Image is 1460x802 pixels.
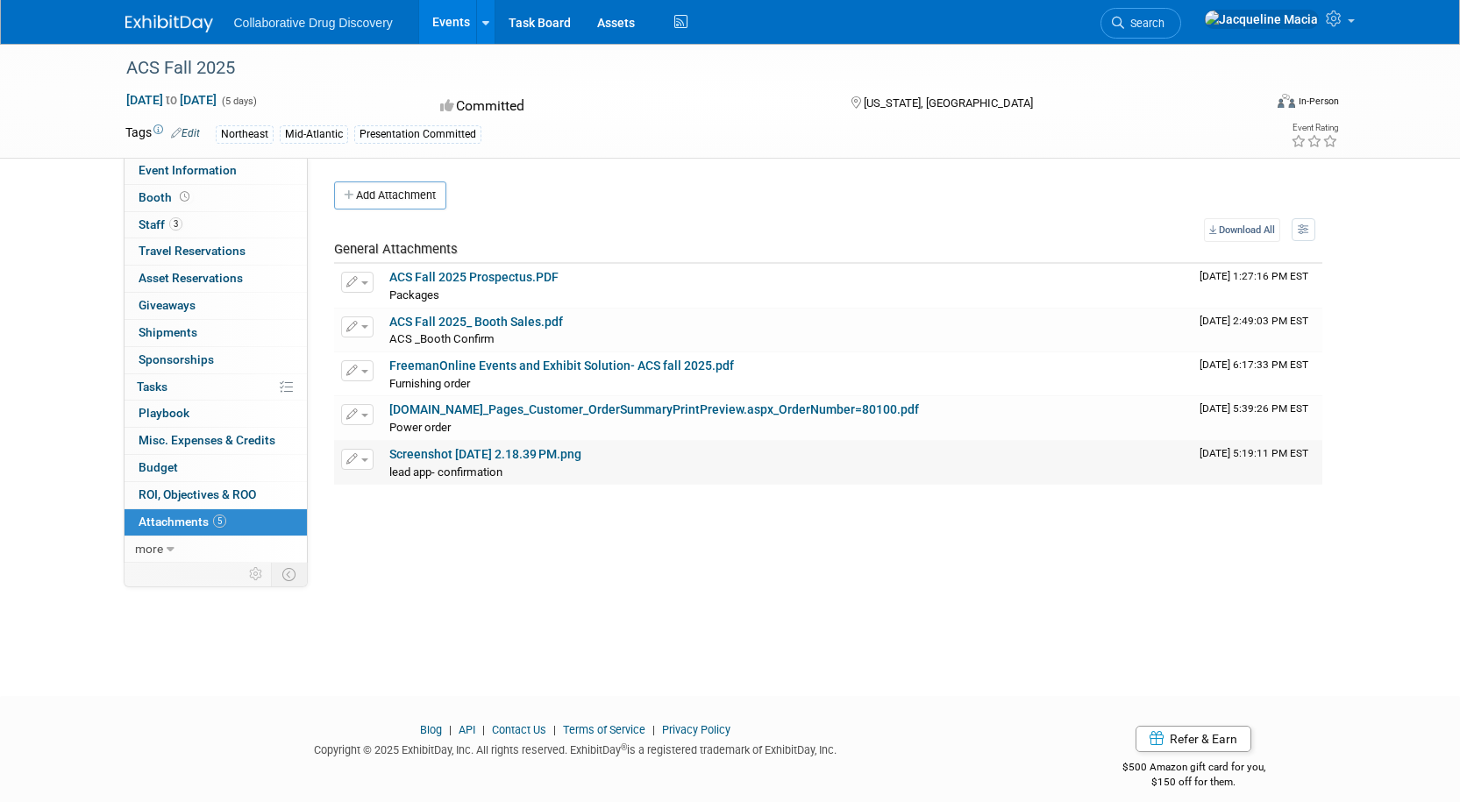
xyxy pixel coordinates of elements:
a: Tasks [125,374,307,401]
span: Booth [139,190,193,204]
span: Sponsorships [139,352,214,366]
a: Contact Us [492,723,546,736]
a: Giveaways [125,293,307,319]
a: Terms of Service [563,723,645,736]
td: Toggle Event Tabs [271,563,307,586]
a: Privacy Policy [662,723,730,736]
a: [DOMAIN_NAME]_Pages_Customer_OrderSummaryPrintPreview.aspx_OrderNumber=80100.pdf [389,402,919,416]
a: Sponsorships [125,347,307,373]
span: | [478,723,489,736]
div: Northeast [216,125,274,144]
span: Upload Timestamp [1200,358,1308,371]
td: Upload Timestamp [1193,264,1322,308]
td: Personalize Event Tab Strip [241,563,272,586]
a: Travel Reservations [125,238,307,265]
span: (5 days) [220,96,257,107]
span: [DATE] [DATE] [125,92,217,108]
td: Upload Timestamp [1193,352,1322,396]
span: | [549,723,560,736]
span: Staff [139,217,182,231]
span: Collaborative Drug Discovery [234,16,393,30]
img: ExhibitDay [125,15,213,32]
span: Power order [389,421,451,434]
div: Event Format [1159,91,1340,117]
a: Edit [171,127,200,139]
td: Tags [125,124,200,144]
div: Presentation Committed [354,125,481,144]
div: Copyright © 2025 ExhibitDay, Inc. All rights reserved. ExhibitDay is a registered trademark of Ex... [125,738,1027,758]
a: ACS Fall 2025_ Booth Sales.pdf [389,315,563,329]
span: more [135,542,163,556]
sup: ® [621,742,627,752]
a: Event Information [125,158,307,184]
a: Refer & Earn [1136,726,1251,752]
span: Upload Timestamp [1200,270,1308,282]
span: Giveaways [139,298,196,312]
a: ROI, Objectives & ROO [125,482,307,508]
span: ROI, Objectives & ROO [139,487,256,501]
div: $500 Amazon gift card for you, [1052,749,1335,789]
a: Search [1100,8,1181,39]
span: Tasks [137,380,167,394]
div: In-Person [1298,95,1339,108]
td: Upload Timestamp [1193,441,1322,485]
span: 3 [169,217,182,231]
a: Booth [125,185,307,211]
td: Upload Timestamp [1193,396,1322,440]
a: Attachments5 [125,509,307,536]
a: Staff3 [125,212,307,238]
span: ACS _Booth Confirm [389,332,495,345]
span: Event Information [139,163,237,177]
a: Budget [125,455,307,481]
div: Mid-Atlantic [280,125,348,144]
a: ACS Fall 2025 Prospectus.PDF [389,270,559,284]
div: Committed [435,91,823,122]
span: Upload Timestamp [1200,402,1308,415]
a: Download All [1204,218,1280,242]
div: $150 off for them. [1052,775,1335,790]
span: lead app- confirmation [389,465,502,479]
span: Budget [139,460,178,474]
span: Asset Reservations [139,271,243,285]
span: Playbook [139,406,189,420]
span: Misc. Expenses & Credits [139,433,275,447]
span: Upload Timestamp [1200,315,1308,327]
span: [US_STATE], [GEOGRAPHIC_DATA] [864,96,1033,110]
span: Travel Reservations [139,244,246,258]
a: Shipments [125,320,307,346]
a: Screenshot [DATE] 2.18.39 PM.png [389,447,581,461]
a: Asset Reservations [125,266,307,292]
div: Event Rating [1291,124,1338,132]
span: Attachments [139,515,226,529]
button: Add Attachment [334,181,446,209]
span: Upload Timestamp [1200,447,1308,459]
a: more [125,536,307,563]
span: to [163,93,180,107]
span: Furnishing order [389,377,470,390]
img: Format-Inperson.png [1278,94,1295,108]
a: FreemanOnline Events and Exhibit Solution- ACS fall 2025.pdf [389,358,734,373]
a: API [459,723,475,736]
span: | [648,723,659,736]
span: | [445,723,456,736]
a: Playbook [125,401,307,427]
span: Shipments [139,325,197,339]
span: Search [1124,17,1164,30]
img: Jacqueline Macia [1204,10,1319,29]
span: 5 [213,515,226,528]
td: Upload Timestamp [1193,309,1322,352]
span: Booth not reserved yet [176,190,193,203]
div: ACS Fall 2025 [120,53,1236,84]
span: Packages [389,288,439,302]
span: General Attachments [334,241,458,257]
a: Blog [420,723,442,736]
a: Misc. Expenses & Credits [125,428,307,454]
